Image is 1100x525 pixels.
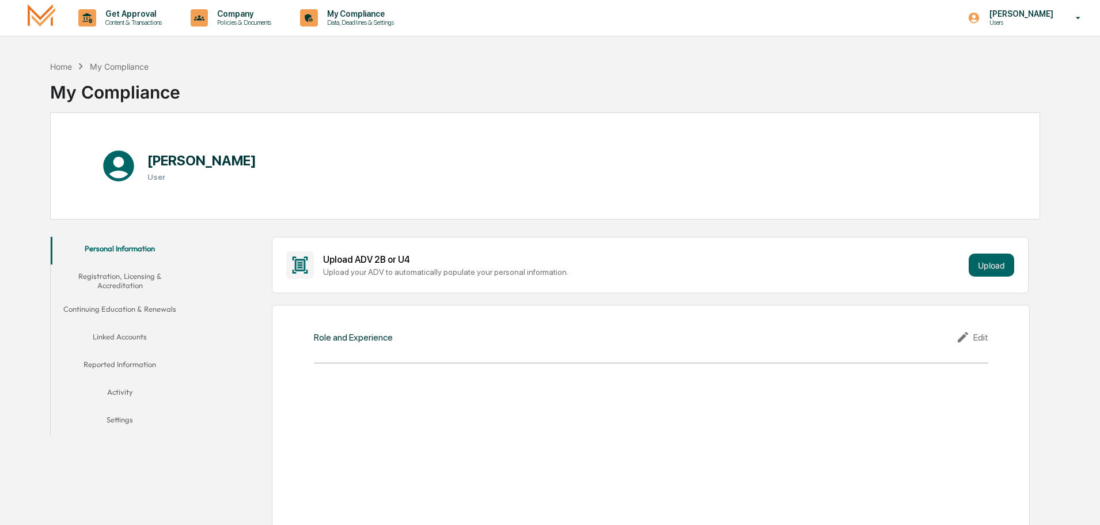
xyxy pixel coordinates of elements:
div: Edit [956,330,988,344]
p: Data, Deadlines & Settings [318,18,400,27]
p: Policies & Documents [208,18,277,27]
button: Registration, Licensing & Accreditation [51,265,189,297]
p: Company [208,9,277,18]
h3: User [147,172,256,182]
div: secondary tabs example [51,237,189,436]
button: Upload [969,254,1014,277]
button: Continuing Education & Renewals [51,297,189,325]
button: Linked Accounts [51,325,189,353]
p: My Compliance [318,9,400,18]
div: My Compliance [50,73,180,103]
button: Reported Information [51,353,189,380]
div: Role and Experience [314,332,393,343]
p: Users [980,18,1059,27]
div: Upload ADV 2B or U4 [323,254,964,265]
h1: [PERSON_NAME] [147,152,256,169]
button: Activity [51,380,189,408]
p: Get Approval [96,9,168,18]
button: Personal Information [51,237,189,265]
div: Upload your ADV to automatically populate your personal information. [323,267,964,277]
p: Content & Transactions [96,18,168,27]
img: logo [28,4,55,31]
button: Settings [51,408,189,436]
p: [PERSON_NAME] [980,9,1059,18]
div: Home [50,62,72,71]
div: My Compliance [90,62,149,71]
